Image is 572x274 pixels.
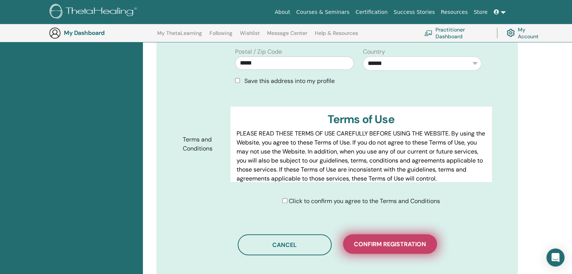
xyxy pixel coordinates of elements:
span: Save this address into my profile [244,77,335,85]
button: Confirm registration [343,234,437,254]
a: Following [209,30,232,42]
a: Help & Resources [315,30,358,42]
h3: Terms of Use [237,113,486,126]
a: Success Stories [391,5,438,19]
label: Postal / Zip Code [235,47,282,56]
button: Cancel [238,234,332,255]
a: Wishlist [240,30,260,42]
img: chalkboard-teacher.svg [424,30,432,36]
a: My Account [507,25,545,41]
span: Cancel [272,241,297,249]
a: About [272,5,293,19]
span: Click to confirm you agree to the Terms and Conditions [289,197,440,205]
p: PLEASE READ THESE TERMS OF USE CAREFULLY BEFORE USING THE WEBSITE. By using the Website, you agre... [237,129,486,183]
a: Practitioner Dashboard [424,25,488,41]
div: Open Intercom Messenger [546,248,564,266]
img: logo.png [50,4,140,21]
span: Confirm registration [354,240,426,248]
a: Message Center [267,30,307,42]
a: My ThetaLearning [157,30,202,42]
a: Store [471,5,491,19]
img: cog.svg [507,27,515,39]
label: Terms and Conditions [177,132,231,156]
label: Country [363,47,385,56]
a: Courses & Seminars [293,5,353,19]
img: generic-user-icon.jpg [49,27,61,39]
h3: My Dashboard [64,29,139,36]
a: Certification [352,5,390,19]
a: Resources [438,5,471,19]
